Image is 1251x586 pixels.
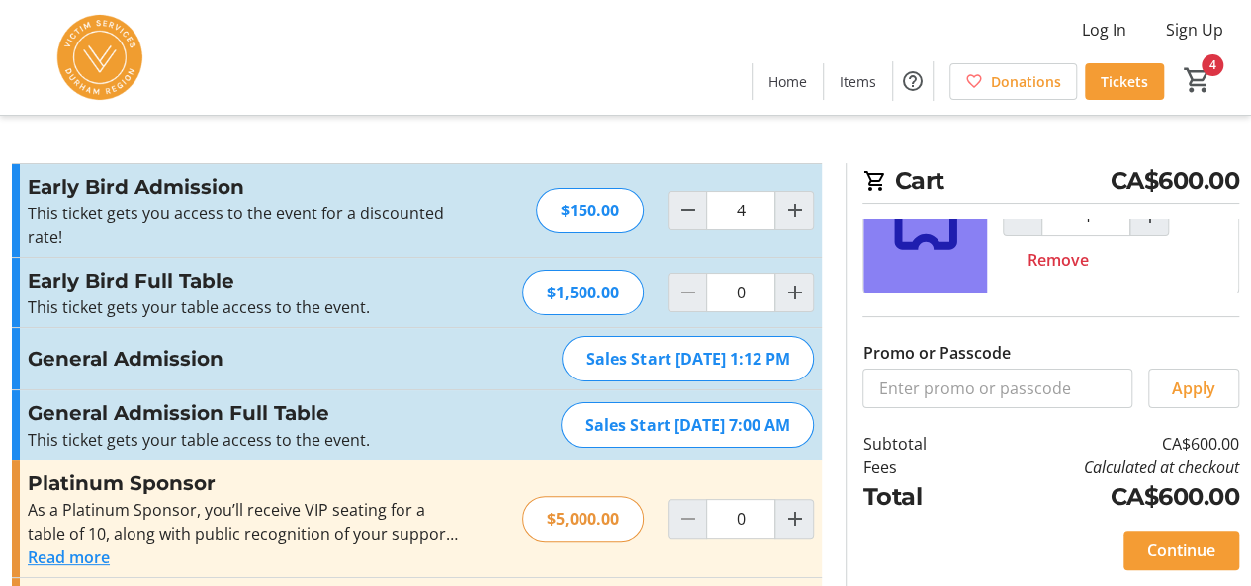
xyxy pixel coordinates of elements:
[28,545,110,569] button: Read more
[1101,71,1148,92] span: Tickets
[753,63,823,100] a: Home
[1180,62,1215,98] button: Cart
[862,341,1010,365] label: Promo or Passcode
[1003,240,1112,280] button: Remove
[28,295,460,319] p: This ticket gets your table access to the event.
[1082,18,1126,42] span: Log In
[1147,539,1215,562] span: Continue
[28,266,460,295] h3: Early Bird Full Table
[862,163,1239,204] h2: Cart
[862,456,971,479] td: Fees
[775,500,813,538] button: Increment by one
[1123,531,1239,570] button: Continue
[562,336,814,381] div: Sales Start [DATE] 1:12 PM
[522,270,644,315] div: $1,500.00
[768,71,807,92] span: Home
[1150,14,1239,45] button: Sign Up
[972,456,1239,479] td: Calculated at checkout
[12,8,188,107] img: Victim Services of Durham Region's Logo
[775,192,813,229] button: Increment by one
[1148,369,1239,408] button: Apply
[949,63,1077,100] a: Donations
[28,498,460,545] div: As a Platinum Sponsor, you’ll receive VIP seating for a table of 10, along with public recognitio...
[991,71,1061,92] span: Donations
[1027,248,1088,272] span: Remove
[706,499,775,539] input: Platinum Sponsor Quantity
[862,479,971,515] td: Total
[28,398,460,428] h3: General Admission Full Table
[1172,377,1215,400] span: Apply
[1085,63,1164,100] a: Tickets
[28,202,460,249] div: This ticket gets you access to the event for a discounted rate!
[862,369,1132,408] input: Enter promo or passcode
[706,191,775,230] input: Early Bird Admission Quantity
[28,428,460,452] p: This ticket gets your table access to the event.
[1066,14,1142,45] button: Log In
[669,192,706,229] button: Decrement by one
[972,432,1239,456] td: CA$600.00
[1166,18,1223,42] span: Sign Up
[893,61,933,101] button: Help
[28,468,460,498] h3: Platinum Sponsor
[824,63,892,100] a: Items
[561,402,814,448] div: Sales Start [DATE] 7:00 AM
[862,432,971,456] td: Subtotal
[706,273,775,312] input: Early Bird Full Table Quantity
[972,479,1239,515] td: CA$600.00
[840,71,876,92] span: Items
[28,172,460,202] h3: Early Bird Admission
[522,496,644,542] div: $5,000.00
[536,188,644,233] div: $150.00
[775,274,813,311] button: Increment by one
[1110,163,1239,199] span: CA$600.00
[28,344,460,374] h3: General Admission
